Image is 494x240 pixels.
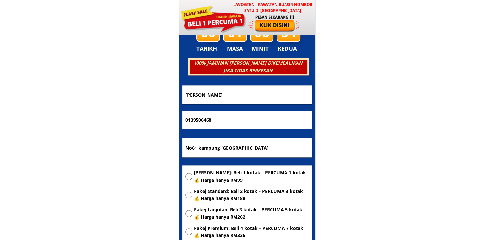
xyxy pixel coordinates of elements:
h3: TARIKH [196,44,224,53]
h3: 100% JAMINAN [PERSON_NAME] DIKEMBALIKAN JIKA TIDAK BERKESAN [189,60,307,74]
input: Nombor Telefon Bimbit [184,111,310,129]
span: Pakej Standard: Beli 2 kotak – PERCUMA 3 kotak 💰 Harga hanya RM188 [194,188,309,202]
h3: LAVOGTEN - Rawatan Buasir Nombor Satu di [GEOGRAPHIC_DATA] [230,1,315,14]
h3: MINIT [252,44,271,53]
h3: KEDUA [278,44,299,53]
h3: MASA [224,44,246,53]
span: [PERSON_NAME]: Beli 1 kotak – PERCUMA 1 kotak 💰 Harga hanya RM99 [194,169,309,184]
span: Pakej Lanjutan: Beli 3 kotak – PERCUMA 5 kotak 💰 Harga hanya RM262 [194,206,309,221]
input: Nama penuh [184,85,310,104]
span: Pakej Premium: Beli 4 kotak – PERCUMA 7 kotak 💰 Harga hanya RM336 [194,225,309,239]
input: Alamat [184,138,310,157]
